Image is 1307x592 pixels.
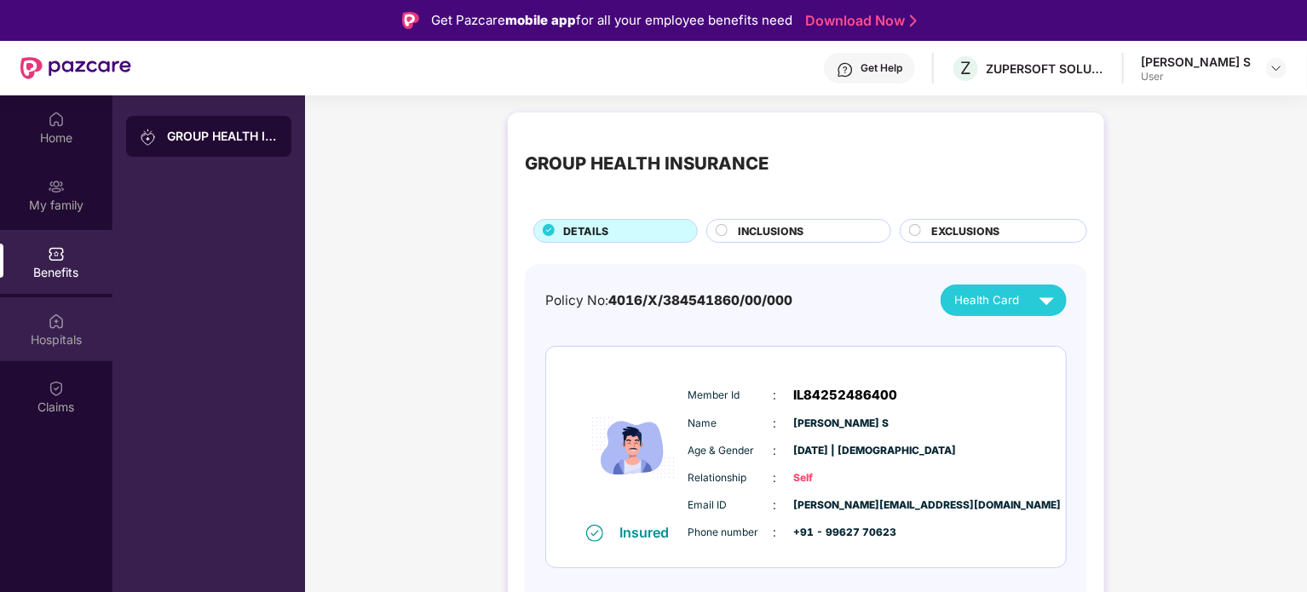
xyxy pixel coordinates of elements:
img: svg+xml;base64,PHN2ZyB3aWR0aD0iMjAiIGhlaWdodD0iMjAiIHZpZXdCb3g9IjAgMCAyMCAyMCIgZmlsbD0ibm9uZSIgeG... [48,178,65,195]
span: [PERSON_NAME][EMAIL_ADDRESS][DOMAIN_NAME] [794,497,879,514]
div: Insured [620,524,680,541]
span: [DATE] | [DEMOGRAPHIC_DATA] [794,443,879,459]
img: svg+xml;base64,PHN2ZyBpZD0iSG9zcGl0YWxzIiB4bWxucz0iaHR0cDovL3d3dy53My5vcmcvMjAwMC9zdmciIHdpZHRoPS... [48,313,65,330]
div: [PERSON_NAME] S [1141,54,1251,70]
span: EXCLUSIONS [931,223,999,239]
span: IL84252486400 [794,385,898,405]
span: : [774,386,777,405]
img: svg+xml;base64,PHN2ZyB3aWR0aD0iMjAiIGhlaWdodD0iMjAiIHZpZXdCb3g9IjAgMCAyMCAyMCIgZmlsbD0ibm9uZSIgeG... [140,129,157,146]
span: +91 - 99627 70623 [794,525,879,541]
span: : [774,468,777,487]
span: DETAILS [563,223,608,239]
div: GROUP HEALTH INSURANCE [167,128,278,145]
span: [PERSON_NAME] S [794,416,879,432]
span: Name [688,416,774,432]
span: Email ID [688,497,774,514]
span: : [774,441,777,460]
img: New Pazcare Logo [20,57,131,79]
div: GROUP HEALTH INSURANCE [525,150,769,177]
img: svg+xml;base64,PHN2ZyBpZD0iQ2xhaW0iIHhtbG5zPSJodHRwOi8vd3d3LnczLm9yZy8yMDAwL3N2ZyIgd2lkdGg9IjIwIi... [48,380,65,397]
span: 4016/X/384541860/00/000 [608,292,792,308]
img: svg+xml;base64,PHN2ZyBpZD0iQmVuZWZpdHMiIHhtbG5zPSJodHRwOi8vd3d3LnczLm9yZy8yMDAwL3N2ZyIgd2lkdGg9Ij... [48,245,65,262]
span: Self [794,470,879,486]
span: Health Card [954,291,1019,309]
span: Z [960,58,971,78]
span: Phone number [688,525,774,541]
span: : [774,414,777,433]
span: Member Id [688,388,774,404]
div: Get Pazcare for all your employee benefits need [431,10,792,31]
div: User [1141,70,1251,83]
img: svg+xml;base64,PHN2ZyB4bWxucz0iaHR0cDovL3d3dy53My5vcmcvMjAwMC9zdmciIHZpZXdCb3g9IjAgMCAyNCAyNCIgd2... [1032,285,1062,315]
span: : [774,523,777,542]
span: Age & Gender [688,443,774,459]
div: Get Help [861,61,902,75]
a: Download Now [805,12,912,30]
div: Policy No: [545,290,792,311]
span: : [774,496,777,514]
img: svg+xml;base64,PHN2ZyBpZD0iSGVscC0zMngzMiIgeG1sbnM9Imh0dHA6Ly93d3cudzMub3JnLzIwMDAvc3ZnIiB3aWR0aD... [837,61,854,78]
span: Relationship [688,470,774,486]
img: icon [582,372,684,523]
strong: mobile app [505,12,576,28]
span: INCLUSIONS [738,223,803,239]
img: Logo [402,12,419,29]
button: Health Card [941,285,1067,316]
img: svg+xml;base64,PHN2ZyB4bWxucz0iaHR0cDovL3d3dy53My5vcmcvMjAwMC9zdmciIHdpZHRoPSIxNiIgaGVpZ2h0PSIxNi... [586,525,603,542]
div: ZUPERSOFT SOLUTIONS PRIVATE LIMITED [986,60,1105,77]
img: svg+xml;base64,PHN2ZyBpZD0iSG9tZSIgeG1sbnM9Imh0dHA6Ly93d3cudzMub3JnLzIwMDAvc3ZnIiB3aWR0aD0iMjAiIG... [48,111,65,128]
img: Stroke [910,12,917,30]
img: svg+xml;base64,PHN2ZyBpZD0iRHJvcGRvd24tMzJ4MzIiIHhtbG5zPSJodHRwOi8vd3d3LnczLm9yZy8yMDAwL3N2ZyIgd2... [1270,61,1283,75]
